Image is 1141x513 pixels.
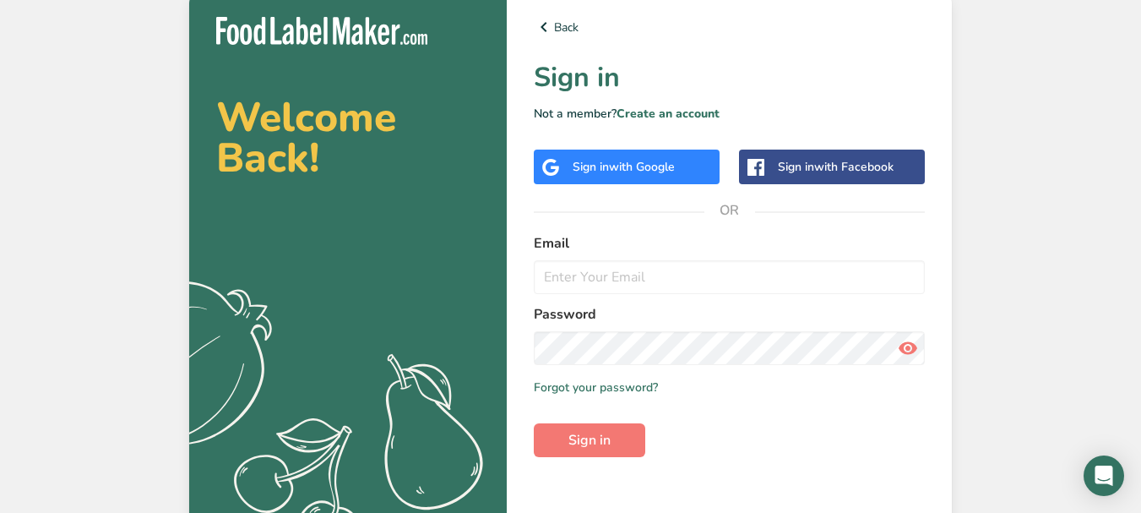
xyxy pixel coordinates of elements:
div: Open Intercom Messenger [1084,456,1124,496]
label: Email [534,233,925,254]
a: Forgot your password? [534,379,658,396]
button: Sign in [534,423,645,457]
input: Enter Your Email [534,260,925,294]
h2: Welcome Back! [216,97,480,178]
a: Create an account [617,106,720,122]
span: with Facebook [814,159,894,175]
label: Password [534,304,925,325]
div: Sign in [573,158,675,176]
span: Sign in [568,430,611,450]
a: Back [534,17,925,37]
h1: Sign in [534,57,925,98]
span: OR [704,185,755,236]
img: Food Label Maker [216,17,427,45]
div: Sign in [778,158,894,176]
span: with Google [609,159,675,175]
p: Not a member? [534,105,925,123]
